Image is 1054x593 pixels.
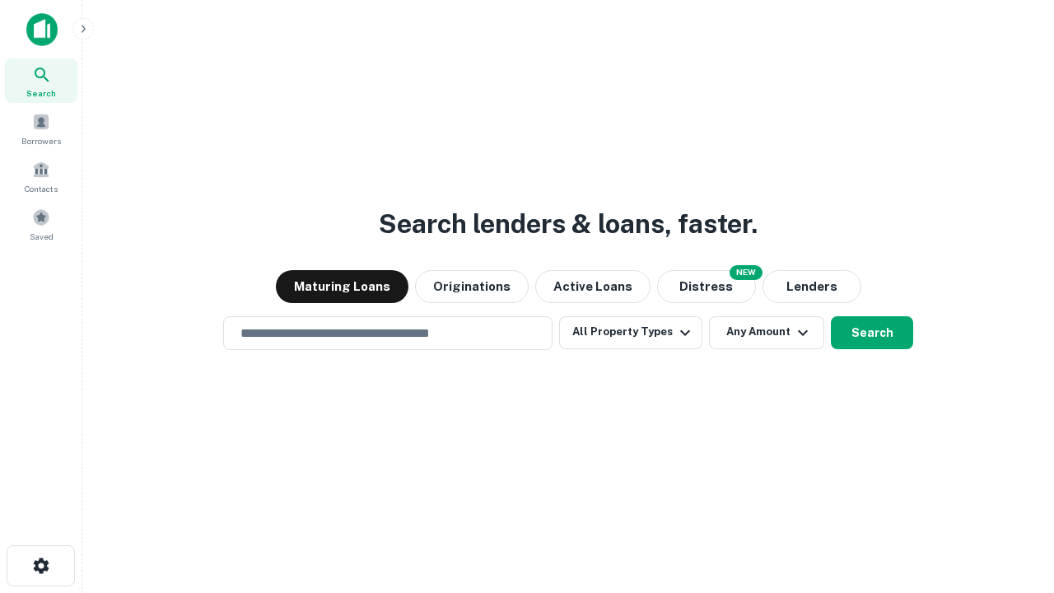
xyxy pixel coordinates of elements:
div: NEW [730,265,763,280]
a: Search [5,58,77,103]
a: Contacts [5,154,77,198]
a: Borrowers [5,106,77,151]
button: Any Amount [709,316,824,349]
button: Maturing Loans [276,270,408,303]
button: Lenders [763,270,861,303]
img: capitalize-icon.png [26,13,58,46]
iframe: Chat Widget [972,461,1054,540]
button: Search distressed loans with lien and other non-mortgage details. [657,270,756,303]
button: Originations [415,270,529,303]
span: Contacts [25,182,58,195]
button: All Property Types [559,316,702,349]
button: Search [831,316,913,349]
button: Active Loans [535,270,651,303]
h3: Search lenders & loans, faster. [379,204,758,244]
span: Saved [30,230,54,243]
span: Borrowers [21,134,61,147]
span: Search [26,86,56,100]
a: Saved [5,202,77,246]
